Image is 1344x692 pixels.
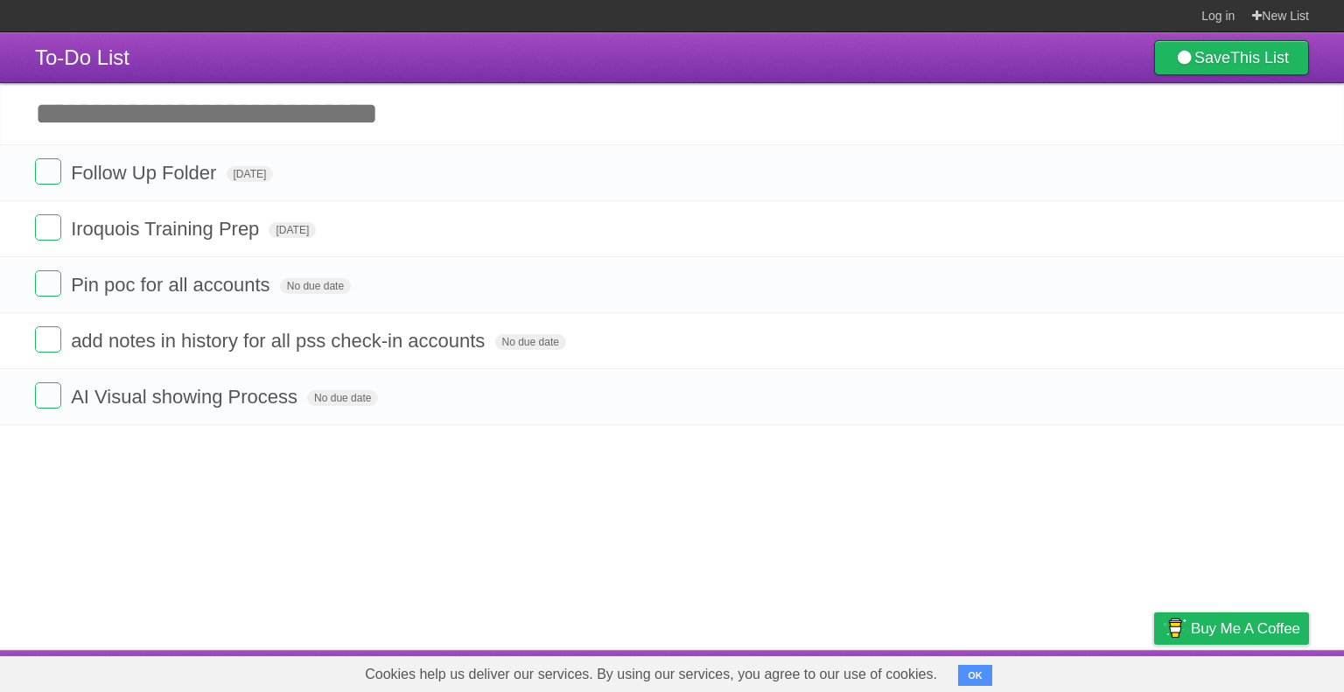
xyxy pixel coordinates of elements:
[35,158,61,185] label: Done
[1154,40,1309,75] a: SaveThis List
[71,274,274,296] span: Pin poc for all accounts
[227,166,274,182] span: [DATE]
[35,326,61,353] label: Done
[958,665,992,686] button: OK
[71,386,302,408] span: AI Visual showing Process
[1154,612,1309,645] a: Buy me a coffee
[280,278,351,294] span: No due date
[1191,613,1300,644] span: Buy me a coffee
[347,657,955,692] span: Cookies help us deliver our services. By using our services, you agree to our use of cookies.
[35,270,61,297] label: Done
[71,162,220,184] span: Follow Up Folder
[1072,654,1110,688] a: Terms
[307,390,378,406] span: No due date
[35,45,129,69] span: To-Do List
[1230,49,1289,66] b: This List
[1131,654,1177,688] a: Privacy
[35,214,61,241] label: Done
[1199,654,1309,688] a: Suggest a feature
[71,330,489,352] span: add notes in history for all pss check-in accounts
[921,654,958,688] a: About
[495,334,566,350] span: No due date
[269,222,316,238] span: [DATE]
[71,218,263,240] span: Iroquois Training Prep
[35,382,61,409] label: Done
[1163,613,1186,643] img: Buy me a coffee
[979,654,1050,688] a: Developers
